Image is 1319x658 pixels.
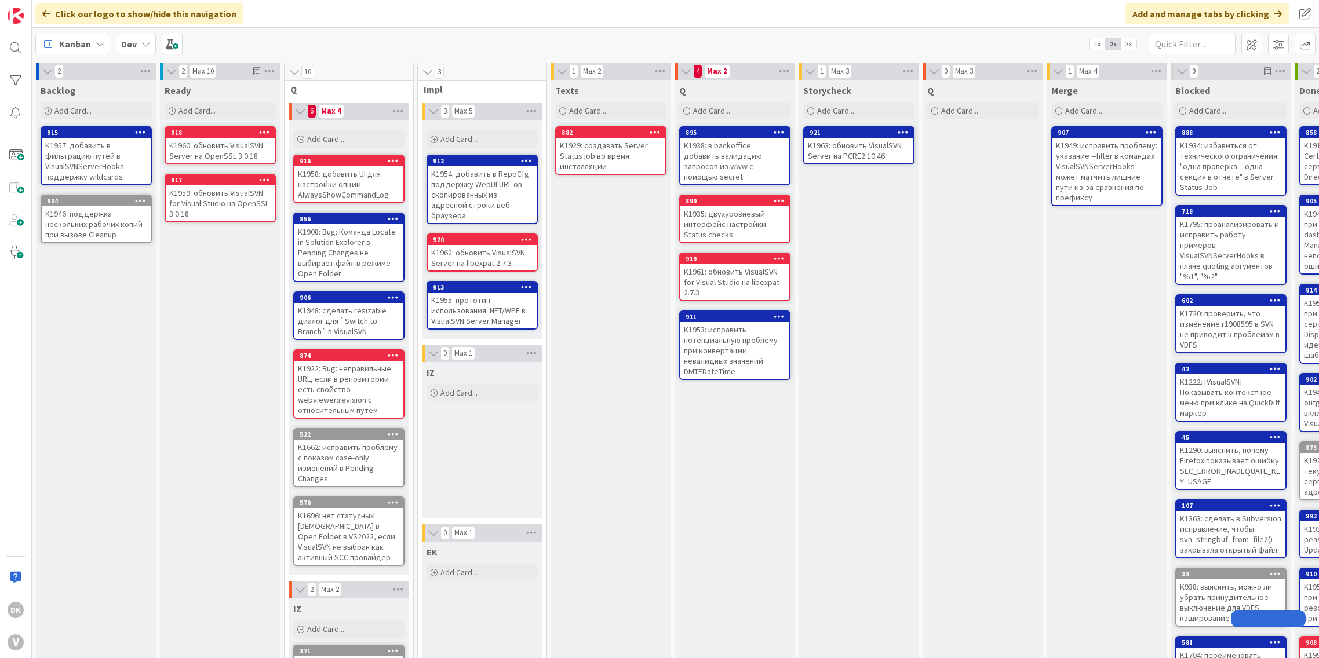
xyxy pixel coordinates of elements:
span: 3 [435,65,444,79]
div: Max 10 [192,68,214,74]
div: Max 4 [1079,68,1097,74]
div: 581 [1176,637,1285,648]
div: Max 2 [707,68,727,74]
div: 916 [300,157,403,165]
div: 882K1929: создавать Server Status job во время инсталляции [556,127,665,174]
div: 917K1959: обновить VisualSVN for Visual Studio на OpenSSL 3.0.18 [166,175,275,221]
span: Blocked [1175,85,1210,96]
div: K1958: добавить UI для настройки опции AlwaysShowCommandLog [294,166,403,202]
div: 895 [686,129,789,137]
div: 371 [300,647,403,655]
div: 890 [686,197,789,205]
div: K1934: избавиться от технического ограничения "одна проверка – одна секция в отчете" в Server Sta... [1176,138,1285,195]
span: EK [427,546,438,558]
div: 371 [294,646,403,656]
div: Max 2 [321,587,339,593]
div: 918 [166,127,275,138]
span: Add Card... [440,567,478,577]
span: Texts [555,85,579,96]
div: K1290: выяснить, почему Firefox показывает ошибку SEC_ERROR_INADEQUATE_KEY_USAGE [1176,443,1285,489]
span: Add Card... [307,624,344,634]
div: 915K1957: добавить в фильтрацию путей в VisualSVNServerHooks поддержку wildcards [42,127,151,184]
div: K1961: обновить VisualSVN for Visual Studio на libexpat 2.7.3 [680,264,789,300]
div: K1954: добавить в RepoCfg поддержку WebUI URL-ов скопированных из адресной строки веб браузера [428,166,537,223]
div: 42 [1176,364,1285,374]
span: 2 [178,64,188,78]
div: K1962: обновить VisualSVN Server на libexpat 2.7.3 [428,245,537,270]
div: 602 [1176,295,1285,306]
div: 718 [1176,206,1285,217]
div: K1948: сделать resizable диалог для `Switch to Branch` в VisualSVN [294,303,403,339]
div: 919K1961: обновить VisualSVN for Visual Studio на libexpat 2.7.3 [680,254,789,300]
div: 856 [300,215,403,223]
div: 911 [686,313,789,321]
span: 2x [1105,38,1121,50]
span: Add Card... [941,105,978,116]
div: 42K1222: [VisualSVN] Показывать контекстное меню при клике на QuickDiff маркер [1176,364,1285,421]
div: 904 [42,196,151,206]
div: K1908: Bug: Команда Locate in Solution Explorer в Pending Changes не выбирает файл в режиме Open ... [294,224,403,281]
div: 912 [433,157,537,165]
div: Max 5 [454,108,472,114]
div: K1949: исправить проблему: указание --filter в командах VisualSVNServerHooks может матчить лишние... [1052,138,1161,205]
div: Max 3 [831,68,849,74]
span: 2 [54,64,64,78]
span: 1 [1065,64,1074,78]
span: Add Card... [569,105,606,116]
div: 906K1948: сделать resizable диалог для `Switch to Branch` в VisualSVN [294,293,403,339]
div: 718K1795: проанализировать и исправить работу примеров VisualSVNServerHooks в плане quoting аргум... [1176,206,1285,284]
span: Add Card... [440,388,478,398]
span: Add Card... [54,105,92,116]
div: Add and manage tabs by clicking [1125,3,1289,24]
div: Max 1 [454,350,472,356]
div: 570K1696: нет статусных [DEMOGRAPHIC_DATA] в Open Folder в VS2022, если VisualSVN не выбран как а... [294,498,403,565]
div: K1963: обновить VisualSVN Server на PCRE2 10.46 [804,138,913,163]
div: 904 [47,197,151,205]
div: 913 [428,282,537,293]
span: Merge [1051,85,1078,96]
div: 38 [1182,570,1285,578]
img: Visit kanbanzone.com [8,8,24,24]
div: 856 [294,214,403,224]
div: 888 [1176,127,1285,138]
div: 107 [1182,502,1285,510]
div: 107 [1176,500,1285,511]
span: 9 [1189,64,1198,78]
span: 0 [440,346,450,360]
div: 602 [1182,297,1285,305]
input: Quick Filter... [1149,34,1236,54]
div: 906 [300,294,403,302]
div: 882 [556,127,665,138]
div: K1696: нет статусных [DEMOGRAPHIC_DATA] в Open Folder в VS2022, если VisualSVN не выбран как акти... [294,508,403,565]
div: 856K1908: Bug: Команда Locate in Solution Explorer в Pending Changes не выбирает файл в режиме Op... [294,214,403,281]
div: K1955: прототип использования .NET/WPF в VisualSVN Server Manager [428,293,537,328]
div: 882 [562,129,665,137]
div: 920K1962: обновить VisualSVN Server на libexpat 2.7.3 [428,235,537,270]
div: 107K1363: сделать в Subversion исправление, чтобы svn_stringbuf_from_file2() закрывала открытый файл [1176,500,1285,557]
div: 919 [686,255,789,263]
div: 918K1960: обновить VisualSVN Server на OpenSSL 3.0.18 [166,127,275,163]
div: 888 [1182,129,1285,137]
div: 915 [42,127,151,138]
div: 907 [1058,129,1161,137]
div: 917 [171,176,275,184]
div: K1959: обновить VisualSVN for Visual Studio на OpenSSL 3.0.18 [166,185,275,221]
div: 38K938: выяснить, можно ли убрать принудительное выключение для VDFS кэширование text deltas [1176,569,1285,626]
div: 522 [300,430,403,438]
span: Add Card... [693,105,730,116]
div: 912 [428,156,537,166]
div: Max 1 [454,530,472,536]
div: 911K1953: исправить потенциальную проблему при конвертации невалидных значений DMTFDateTime [680,312,789,379]
div: 913K1955: прототип использования .NET/WPF в VisualSVN Server Manager [428,282,537,328]
div: 919 [680,254,789,264]
span: Q [679,85,686,96]
div: 915 [47,129,151,137]
div: 920 [428,235,537,245]
div: K1953: исправить потенциальную проблему при конвертации невалидных значений DMTFDateTime [680,322,789,379]
span: 4 [693,64,702,78]
div: 907K1949: исправить проблему: указание --filter в командах VisualSVNServerHooks может матчить лиш... [1052,127,1161,205]
span: 0 [440,526,450,540]
div: V [8,634,24,650]
span: 2 [307,583,316,597]
div: 895K1938: в backoffice добавить валидацию запросов из www с помощью secret [680,127,789,184]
